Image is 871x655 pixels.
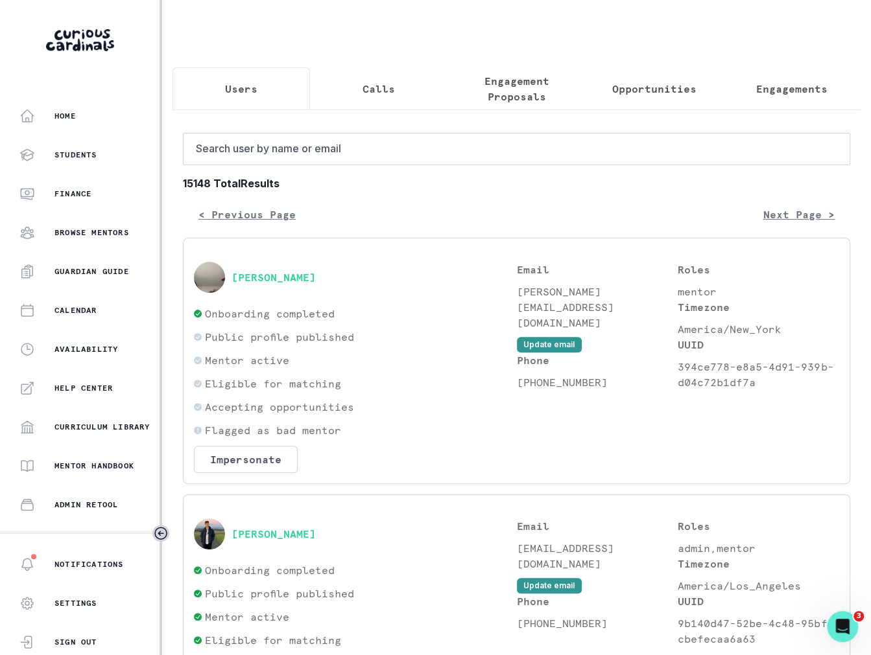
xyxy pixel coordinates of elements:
[827,611,858,642] iframe: Intercom live chat
[54,227,129,238] p: Browse Mentors
[517,578,582,593] button: Update email
[756,81,828,97] p: Engagements
[232,527,316,540] button: [PERSON_NAME]
[459,73,574,104] p: Engagement Proposals
[54,189,91,199] p: Finance
[517,262,678,277] p: Email
[205,562,335,578] p: Onboarding completed
[678,518,839,534] p: Roles
[54,266,129,277] p: Guardian Guide
[54,500,118,510] p: Admin Retool
[678,262,839,277] p: Roles
[517,284,678,330] p: [PERSON_NAME][EMAIL_ADDRESS][DOMAIN_NAME]
[46,29,114,51] img: Curious Cardinals Logo
[678,556,839,571] p: Timezone
[517,540,678,571] p: [EMAIL_ADDRESS][DOMAIN_NAME]
[205,306,335,321] p: Onboarding completed
[232,271,316,284] button: [PERSON_NAME]
[183,176,850,191] b: 15148 Total Results
[363,81,395,97] p: Calls
[678,284,839,299] p: mentor
[612,81,697,97] p: Opportunities
[517,374,678,390] p: [PHONE_NUMBER]
[517,352,678,368] p: Phone
[517,518,678,534] p: Email
[748,201,850,227] button: Next Page >
[517,593,678,609] p: Phone
[205,632,341,648] p: Eligible for matching
[205,399,354,415] p: Accepting opportunities
[678,299,839,315] p: Timezone
[678,321,839,337] p: America/New_York
[205,609,289,625] p: Mentor active
[517,337,582,352] button: Update email
[54,344,118,354] p: Availability
[225,81,257,97] p: Users
[194,446,298,473] button: Impersonate
[54,559,124,569] p: Notifications
[678,359,839,390] p: 394ce778-e8a5-4d91-939b-d04c72b1df7a
[678,593,839,609] p: UUID
[183,201,311,227] button: < Previous Page
[678,540,839,556] p: admin,mentor
[54,305,97,316] p: Calendar
[205,586,354,601] p: Public profile published
[152,525,169,542] button: Toggle sidebar
[54,383,113,393] p: Help Center
[205,329,354,345] p: Public profile published
[54,461,134,471] p: Mentor Handbook
[517,615,678,631] p: [PHONE_NUMBER]
[54,637,97,647] p: Sign Out
[54,598,97,608] p: Settings
[678,615,839,647] p: 9b140d47-52be-4c48-95bf-cbefecaa6a63
[54,150,97,160] p: Students
[54,111,76,121] p: Home
[205,422,341,438] p: Flagged as bad mentor
[54,422,150,432] p: Curriculum Library
[205,352,289,368] p: Mentor active
[678,337,839,352] p: UUID
[678,578,839,593] p: America/Los_Angeles
[205,376,341,391] p: Eligible for matching
[853,611,864,621] span: 3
